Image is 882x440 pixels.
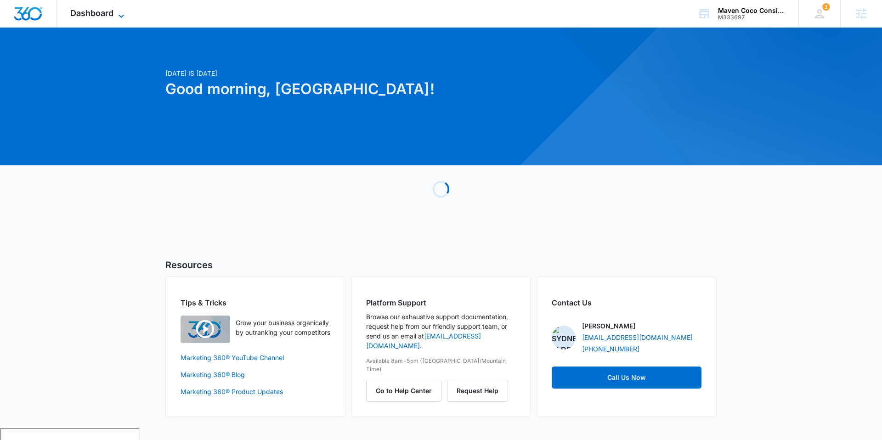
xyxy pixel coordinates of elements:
img: Quick Overview Video [181,316,230,343]
p: Browse our exhaustive support documentation, request help from our friendly support team, or send... [366,312,516,350]
a: Marketing 360® YouTube Channel [181,353,330,362]
div: notifications count [822,3,830,11]
h2: Tips & Tricks [181,297,330,308]
h2: Platform Support [366,297,516,308]
h2: Contact Us [552,297,701,308]
div: account name [718,7,785,14]
button: Request Help [447,380,508,402]
a: [PHONE_NUMBER] [582,344,639,354]
a: Request Help [447,387,508,395]
p: [PERSON_NAME] [582,321,635,331]
img: tab_keywords_by_traffic_grey.svg [91,53,99,61]
img: website_grey.svg [15,24,22,31]
h5: Resources [165,258,717,272]
div: v 4.0.25 [26,15,45,22]
a: [EMAIL_ADDRESS][DOMAIN_NAME] [582,333,693,342]
a: Go to Help Center [366,387,447,395]
p: [DATE] is [DATE] [165,68,529,78]
div: Keywords by Traffic [102,54,155,60]
a: Call Us Now [552,367,701,389]
div: Domain: [DOMAIN_NAME] [24,24,101,31]
span: 1 [822,3,830,11]
img: tab_domain_overview_orange.svg [25,53,32,61]
p: Grow your business organically by outranking your competitors [236,318,330,337]
div: Domain Overview [35,54,82,60]
button: Go to Help Center [366,380,441,402]
h1: Good morning, [GEOGRAPHIC_DATA]! [165,78,529,100]
a: Marketing 360® Product Updates [181,387,330,396]
span: Dashboard [70,8,113,18]
img: logo_orange.svg [15,15,22,22]
a: Marketing 360® Blog [181,370,330,379]
img: Sydney Elder [552,326,576,350]
div: account id [718,14,785,21]
p: Available 8am-5pm ([GEOGRAPHIC_DATA]/Mountain Time) [366,357,516,373]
